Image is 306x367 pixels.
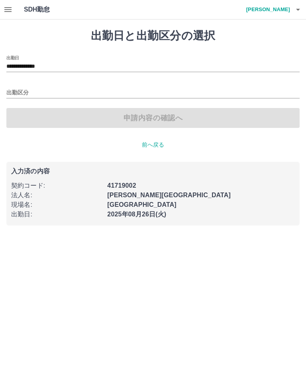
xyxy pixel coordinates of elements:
b: [PERSON_NAME][GEOGRAPHIC_DATA] [107,192,231,198]
p: 現場名 : [11,200,102,210]
p: 出勤日 : [11,210,102,219]
p: 前へ戻る [6,141,300,149]
p: 契約コード : [11,181,102,190]
b: 2025年08月26日(火) [107,211,166,218]
b: [GEOGRAPHIC_DATA] [107,201,177,208]
p: 法人名 : [11,190,102,200]
p: 入力済の内容 [11,168,295,175]
h1: 出勤日と出勤区分の選択 [6,29,300,43]
b: 41719002 [107,182,136,189]
label: 出勤日 [6,55,19,61]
